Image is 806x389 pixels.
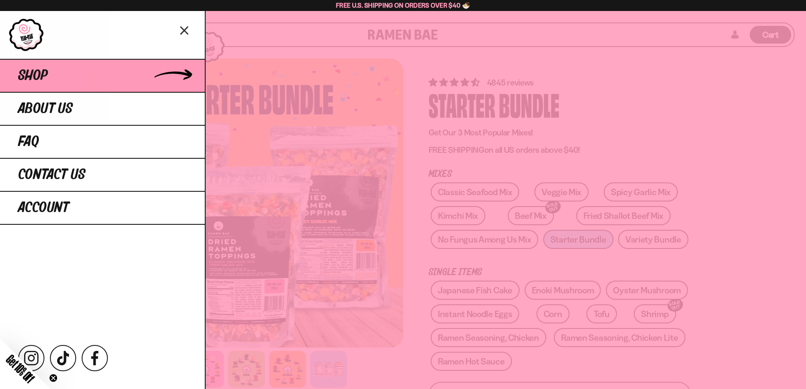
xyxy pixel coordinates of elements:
[49,374,58,382] button: Close teaser
[18,200,69,215] span: Account
[18,167,85,182] span: Contact Us
[336,1,470,9] span: Free U.S. Shipping on Orders over $40 🍜
[18,68,48,83] span: Shop
[177,22,192,37] button: Close menu
[18,101,73,116] span: About Us
[4,352,37,385] span: Get 10% Off
[18,134,39,149] span: FAQ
